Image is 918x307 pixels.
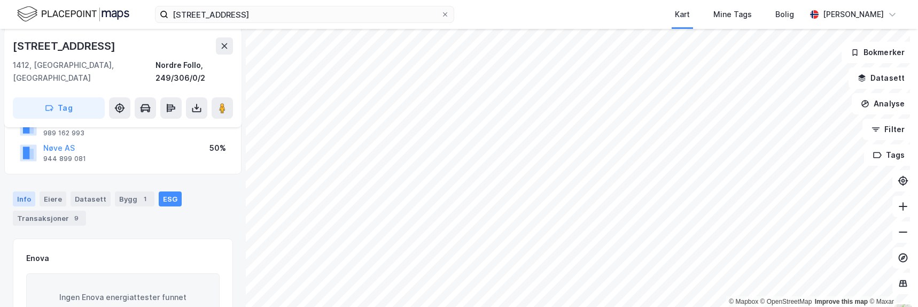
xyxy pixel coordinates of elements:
[155,59,233,85] div: Nordre Follo, 249/306/0/2
[209,142,226,155] div: 50%
[675,8,690,21] div: Kart
[139,194,150,204] div: 1
[775,8,794,21] div: Bolig
[729,298,758,305] a: Mapbox
[17,5,129,24] img: logo.f888ab2527a4732fd821a326f86c7f29.svg
[168,6,441,22] input: Søk på adresse, matrikkel, gårdeiere, leietakere eller personer
[13,37,118,55] div: [STREET_ADDRESS]
[842,42,914,63] button: Bokmerker
[865,256,918,307] iframe: Chat Widget
[40,191,66,206] div: Eiere
[43,155,86,163] div: 944 899 081
[71,213,82,224] div: 9
[815,298,868,305] a: Improve this map
[13,211,86,226] div: Transaksjoner
[13,191,35,206] div: Info
[852,93,914,114] button: Analyse
[13,97,105,119] button: Tag
[159,191,182,206] div: ESG
[823,8,884,21] div: [PERSON_NAME]
[864,144,914,166] button: Tags
[71,191,111,206] div: Datasett
[849,67,914,89] button: Datasett
[26,252,49,265] div: Enova
[865,256,918,307] div: Kontrollprogram for chat
[43,129,84,137] div: 989 162 993
[862,119,914,140] button: Filter
[115,191,154,206] div: Bygg
[13,59,155,85] div: 1412, [GEOGRAPHIC_DATA], [GEOGRAPHIC_DATA]
[713,8,752,21] div: Mine Tags
[760,298,812,305] a: OpenStreetMap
